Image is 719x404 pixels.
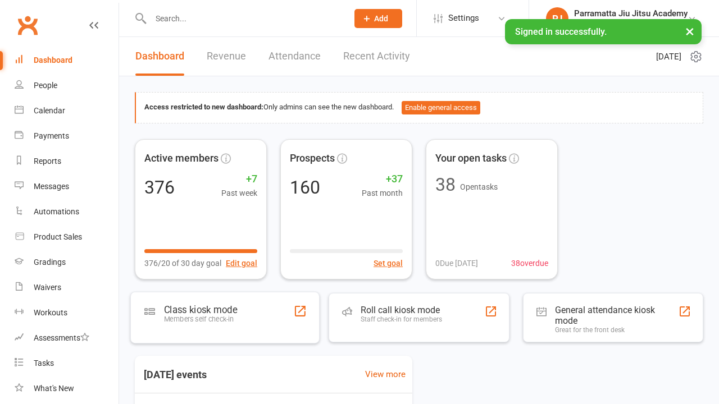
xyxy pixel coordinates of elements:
[34,359,54,368] div: Tasks
[290,150,335,167] span: Prospects
[435,257,478,269] span: 0 Due [DATE]
[34,56,72,65] div: Dashboard
[164,304,237,315] div: Class kiosk mode
[402,101,480,114] button: Enable general access
[34,283,61,292] div: Waivers
[15,224,119,250] a: Product Sales
[15,376,119,401] a: What's New
[15,48,119,73] a: Dashboard
[15,73,119,98] a: People
[34,131,69,140] div: Payments
[15,149,119,174] a: Reports
[15,174,119,199] a: Messages
[354,9,402,28] button: Add
[226,257,257,269] button: Edit goal
[34,232,82,241] div: Product Sales
[135,365,216,385] h3: [DATE] events
[207,37,246,76] a: Revenue
[374,257,403,269] button: Set goal
[460,182,498,191] span: Open tasks
[221,187,257,199] span: Past week
[511,257,548,269] span: 38 overdue
[448,6,479,31] span: Settings
[221,171,257,187] span: +7
[555,326,679,334] div: Great for the front desk
[34,182,69,191] div: Messages
[15,300,119,325] a: Workouts
[34,258,66,267] div: Gradings
[15,123,119,149] a: Payments
[574,8,688,19] div: Parramatta Jiu Jitsu Academy
[365,368,406,381] a: View more
[13,11,42,39] a: Clubworx
[147,11,340,26] input: Search...
[269,37,321,76] a: Attendance
[144,103,263,111] strong: Access restricted to new dashboard:
[656,50,681,63] span: [DATE]
[144,257,221,269] span: 376/20 of 30 day goal
[435,176,456,194] div: 38
[361,315,442,323] div: Staff check-in for members
[374,14,388,23] span: Add
[15,199,119,224] a: Automations
[34,384,74,393] div: What's New
[164,315,237,323] div: Members self check-in
[361,305,442,315] div: Roll call kiosk mode
[34,308,67,317] div: Workouts
[15,325,119,351] a: Assessments
[362,171,403,187] span: +37
[574,19,688,29] div: Parramatta Jiu Jitsu Academy
[144,178,175,196] div: 376
[362,187,403,199] span: Past month
[34,81,57,90] div: People
[15,275,119,300] a: Waivers
[515,26,607,37] span: Signed in successfully.
[435,150,507,167] span: Your open tasks
[144,150,219,167] span: Active members
[15,98,119,123] a: Calendar
[680,19,700,43] button: ×
[34,207,79,216] div: Automations
[343,37,410,76] a: Recent Activity
[546,7,568,30] div: PJ
[34,157,61,166] div: Reports
[15,351,119,376] a: Tasks
[135,37,184,76] a: Dashboard
[290,178,320,196] div: 160
[34,106,65,115] div: Calendar
[34,333,89,342] div: Assessments
[15,250,119,275] a: Gradings
[555,305,679,326] div: General attendance kiosk mode
[144,101,694,114] div: Only admins can see the new dashboard.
